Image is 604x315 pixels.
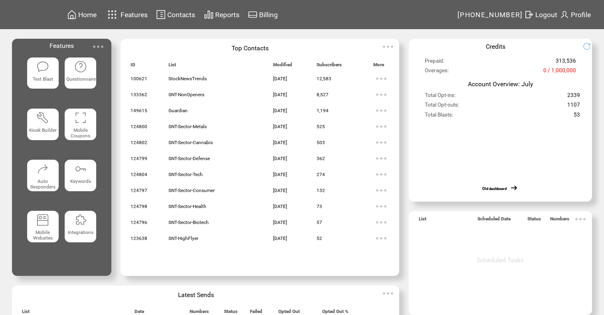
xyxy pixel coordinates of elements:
[131,124,147,129] span: 124800
[567,92,580,102] span: 2339
[36,162,49,175] img: auto-responders.svg
[168,204,206,209] span: SNT-Sector-Health
[373,135,389,151] img: ellypsis.svg
[168,62,176,71] span: List
[574,112,580,121] span: 53
[524,10,534,20] img: exit.svg
[560,10,569,20] img: profile.svg
[168,156,210,161] span: SNT-Sector-Defense
[36,214,49,226] img: mobile-websites.svg
[27,211,59,256] a: Mobile Websites
[248,10,257,20] img: creidtcard.svg
[273,140,287,145] span: [DATE]
[523,8,558,21] a: Logout
[168,220,209,225] span: SNT-Sector-Biotech
[104,7,149,22] a: Features
[67,10,77,20] img: home.svg
[477,216,511,225] span: Scheduled Date
[78,11,97,19] span: Home
[273,172,287,177] span: [DATE]
[30,178,55,190] span: Auto Responders
[131,172,147,177] span: 124804
[273,108,287,113] span: [DATE]
[373,119,389,135] img: ellypsis.svg
[131,76,147,81] span: 100621
[105,8,119,21] img: features.svg
[273,124,287,129] span: [DATE]
[425,92,455,102] span: Total Opt-ins:
[419,216,426,225] span: List
[373,198,389,214] img: ellypsis.svg
[373,71,389,87] img: ellypsis.svg
[74,111,87,124] img: coupons.svg
[317,220,322,225] span: 57
[131,188,147,193] span: 124797
[168,92,204,97] span: SNT-NonOpeners
[168,188,215,193] span: SNT-Sector-Consumer
[273,220,287,225] span: [DATE]
[373,182,389,198] img: ellypsis.svg
[373,166,389,182] img: ellypsis.svg
[33,230,53,241] span: Mobile Websites
[317,92,329,97] span: 8,527
[482,186,507,191] a: Old dashboard
[90,39,106,55] img: ellypsis.svg
[131,220,147,225] span: 124796
[168,76,207,81] span: StockNewsTrends
[74,60,87,73] img: questionnaire.svg
[317,62,342,71] span: Subscribers
[373,103,389,119] img: ellypsis.svg
[121,11,148,19] span: Features
[273,188,287,193] span: [DATE]
[373,87,389,103] img: ellypsis.svg
[65,211,96,256] a: Integrations
[65,109,96,153] a: Mobile Coupons
[167,11,195,19] span: Contacts
[317,204,322,209] span: 73
[425,58,444,67] span: Prepaid:
[68,230,93,235] span: Integrations
[131,140,147,145] span: 124802
[178,291,214,299] span: Latest Sends
[168,108,188,113] span: Guardian
[273,236,287,241] span: [DATE]
[232,44,269,52] span: Top Contacts
[66,76,96,82] span: Questionnaire
[317,140,325,145] span: 503
[556,58,576,67] span: 313,536
[36,111,49,124] img: tool%201.svg
[204,10,214,20] img: chart.svg
[74,214,87,226] img: integrations.svg
[572,211,588,227] img: ellypsis.svg
[66,8,98,21] a: Home
[155,8,196,21] a: Contacts
[457,11,523,19] span: [PHONE_NUMBER]
[273,204,287,209] span: [DATE]
[65,57,96,102] a: Questionnaire
[477,256,524,264] span: Scheduled Tasks
[50,42,74,50] span: Features
[65,160,96,204] a: Keywords
[131,156,147,161] span: 124799
[273,156,287,161] span: [DATE]
[168,124,207,129] span: SNT-Sector-Metals
[131,204,147,209] span: 124798
[273,62,292,71] span: Modified
[425,112,453,121] span: Total Blasts:
[425,67,449,77] span: Overages:
[168,236,198,241] span: SNT-HighFlyer
[70,178,91,184] span: Keywords
[535,11,557,19] span: Logout
[380,285,396,301] img: ellypsis.svg
[168,172,203,177] span: SNT-Sector-Tech
[550,216,569,225] span: Numbers
[543,67,576,77] span: 0 / 1,000,000
[425,102,459,111] span: Total Opt-outs:
[36,60,49,73] img: text-blast.svg
[317,108,329,113] span: 1,194
[373,62,384,71] span: More
[486,43,505,50] span: Credits
[273,92,287,97] span: [DATE]
[317,188,325,193] span: 132
[203,8,241,21] a: Reports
